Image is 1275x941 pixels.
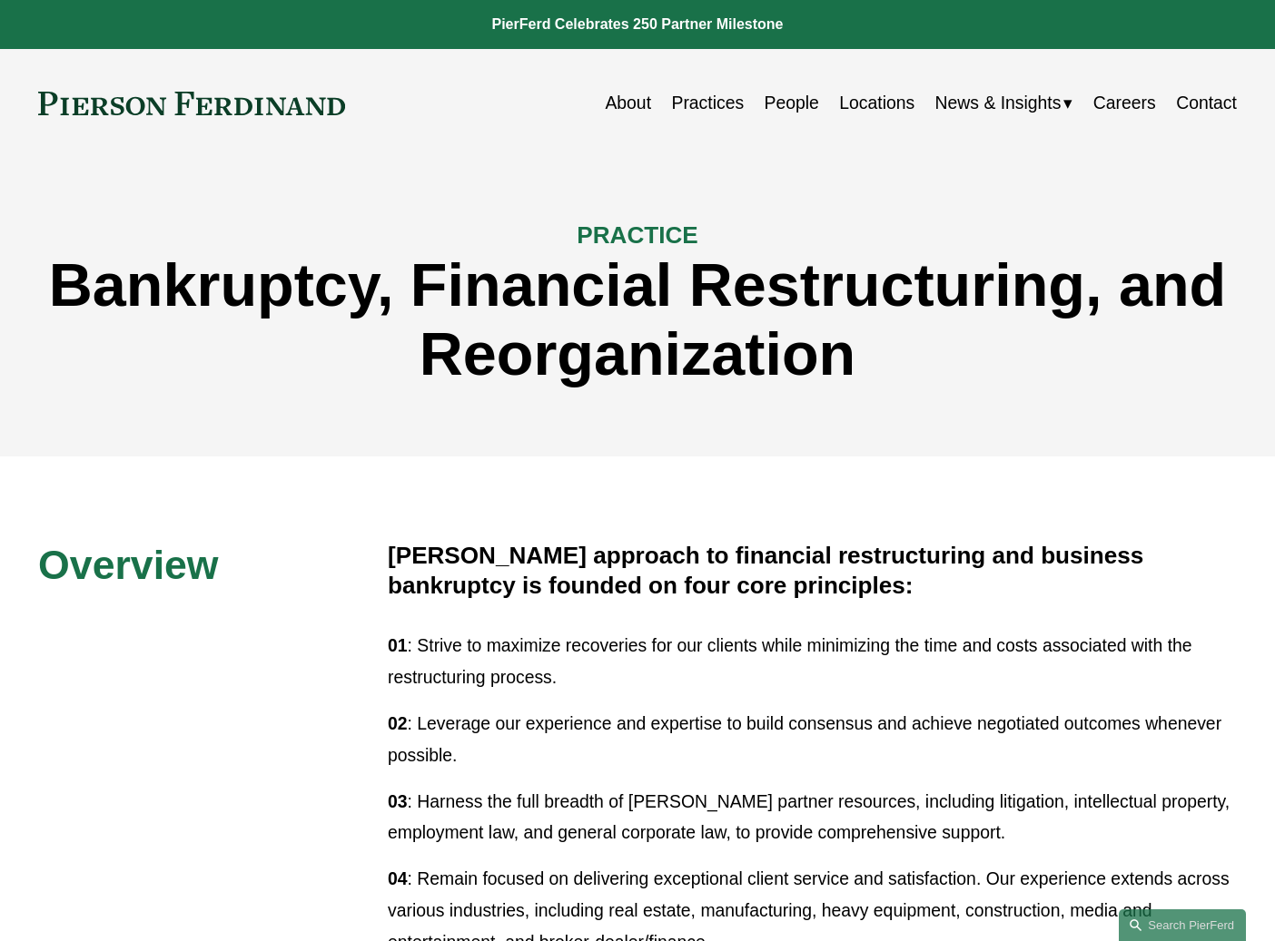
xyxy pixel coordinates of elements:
[388,708,1237,771] p: : Leverage our experience and expertise to build consensus and achieve negotiated outcomes whenev...
[765,85,819,121] a: People
[388,713,408,733] strong: 02
[38,543,218,587] span: Overview
[388,630,1237,693] p: : Strive to maximize recoveries for our clients while minimizing the time and costs associated wi...
[388,635,408,655] strong: 01
[935,87,1062,119] span: News & Insights
[671,85,744,121] a: Practices
[388,868,408,888] strong: 04
[605,85,651,121] a: About
[388,791,408,811] strong: 03
[1119,909,1246,941] a: Search this site
[935,85,1073,121] a: folder dropdown
[388,541,1237,601] h4: [PERSON_NAME] approach to financial restructuring and business bankruptcy is founded on four core...
[38,250,1237,388] h1: Bankruptcy, Financial Restructuring, and Reorganization
[388,786,1237,849] p: : Harness the full breadth of [PERSON_NAME] partner resources, including litigation, intellectual...
[577,221,697,249] span: PRACTICE
[1176,85,1237,121] a: Contact
[839,85,914,121] a: Locations
[1093,85,1156,121] a: Careers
